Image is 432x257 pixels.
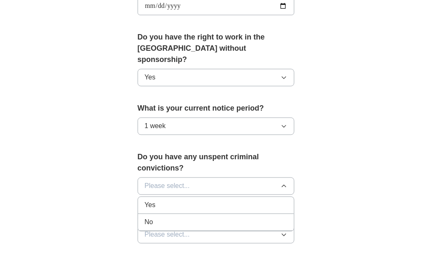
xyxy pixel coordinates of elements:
label: What is your current notice period? [138,103,295,114]
span: Yes [145,200,156,210]
label: Do you have any unspent criminal convictions? [138,152,295,174]
button: 1 week [138,118,295,135]
button: Please select... [138,226,295,244]
button: Yes [138,69,295,86]
span: 1 week [145,121,166,131]
button: Please select... [138,178,295,195]
label: Do you have the right to work in the [GEOGRAPHIC_DATA] without sponsorship? [138,32,295,66]
span: No [145,217,153,227]
span: Yes [145,73,156,83]
span: Please select... [145,230,190,240]
span: Please select... [145,181,190,191]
